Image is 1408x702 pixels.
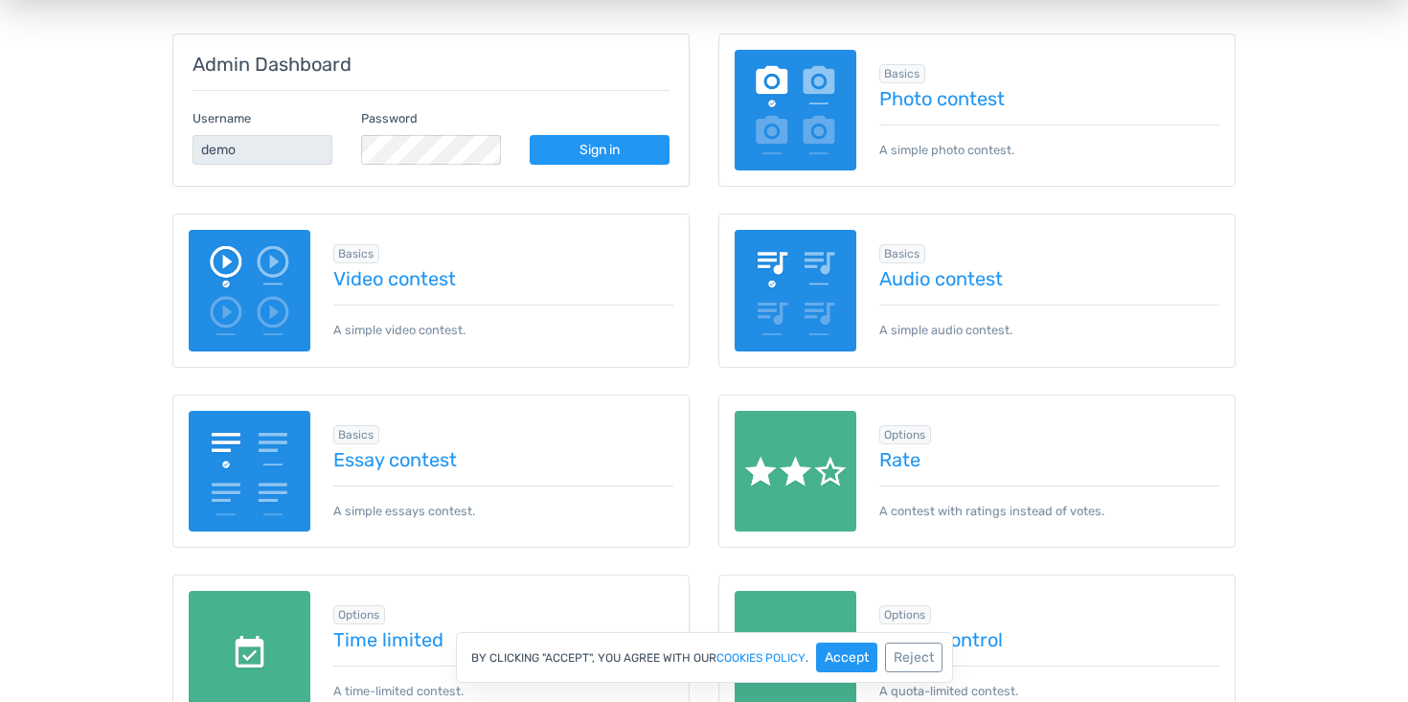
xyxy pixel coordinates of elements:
h5: Admin Dashboard [193,54,670,75]
button: Accept [816,643,877,672]
span: Browse all in Options [879,605,932,624]
p: A contest with ratings instead of votes. [879,486,1220,520]
a: Video contest [333,268,674,289]
p: A quota-limited contest. [879,666,1220,700]
span: Browse all in Options [879,425,932,444]
span: Browse all in Options [333,605,386,624]
img: essay-contest.png.webp [189,411,310,532]
p: A simple audio contest. [879,305,1220,339]
a: Quota Control [879,629,1220,650]
img: rate.png.webp [735,411,856,532]
span: Browse all in Basics [879,244,926,263]
a: Audio contest [879,268,1220,289]
a: cookies policy [716,652,806,664]
label: Username [193,109,251,127]
a: Essay contest [333,449,674,470]
img: audio-poll.png.webp [735,230,856,351]
span: Browse all in Basics [333,425,380,444]
a: Time limited [333,629,674,650]
img: image-poll.png.webp [735,50,856,171]
button: Reject [885,643,942,672]
p: A simple essays contest. [333,486,674,520]
a: Rate [879,449,1220,470]
span: Browse all in Basics [333,244,380,263]
div: By clicking "Accept", you agree with our . [456,632,953,683]
p: A time-limited contest. [333,666,674,700]
a: Photo contest [879,88,1220,109]
p: A simple video contest. [333,305,674,339]
label: Password [361,109,418,127]
p: A simple photo contest. [879,125,1220,159]
a: Sign in [530,135,670,165]
span: Browse all in Basics [879,64,926,83]
img: video-poll.png.webp [189,230,310,351]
